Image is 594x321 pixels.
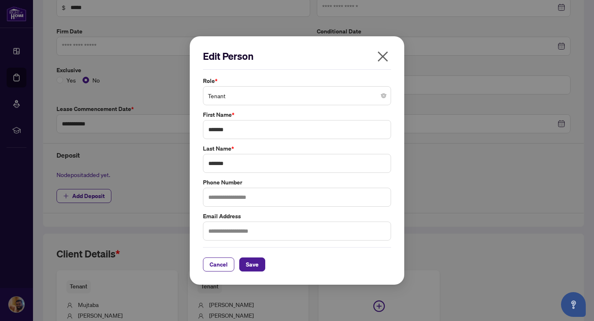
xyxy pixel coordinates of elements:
[210,258,228,271] span: Cancel
[203,50,391,63] h2: Edit Person
[203,212,391,221] label: Email Address
[203,178,391,187] label: Phone Number
[246,258,259,271] span: Save
[203,257,234,271] button: Cancel
[239,257,265,271] button: Save
[208,88,386,104] span: Tenant
[203,110,391,119] label: First Name
[561,292,586,317] button: Open asap
[203,76,391,85] label: Role
[376,50,389,63] span: close
[203,144,391,153] label: Last Name
[381,93,386,98] span: close-circle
